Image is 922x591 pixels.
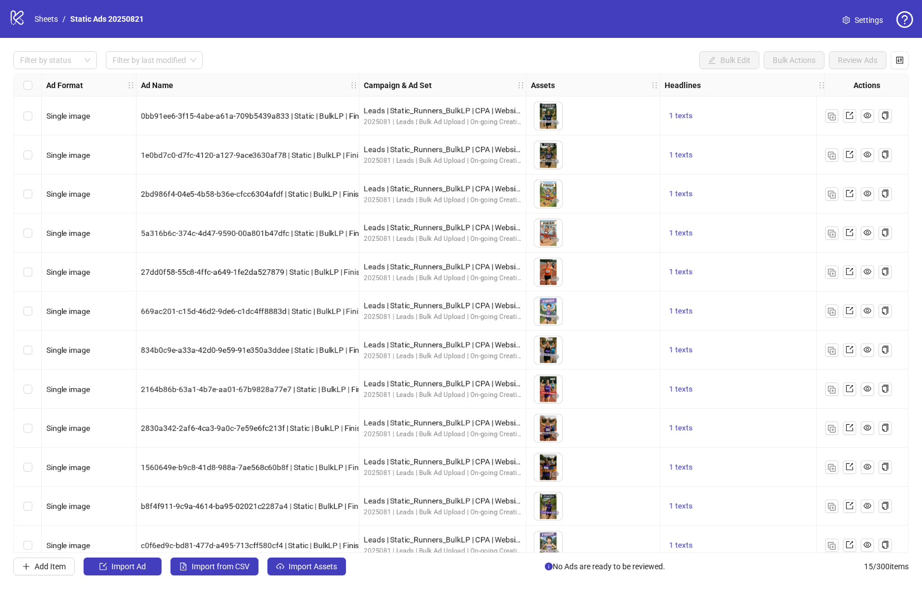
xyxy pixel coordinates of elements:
strong: Ad Name [141,79,173,91]
img: Asset 1 [534,375,562,403]
li: / [62,13,66,25]
span: eye [864,151,871,158]
button: 1 texts [665,382,697,396]
span: eye [864,463,871,471]
span: eye [552,548,559,556]
span: holder [350,81,358,89]
div: Leads | Static_Runners_BulkLP | CPA | Website | 20250801 | LinkedIn+BizPage [364,416,521,429]
button: Preview [549,546,562,559]
span: 1 texts [669,267,692,276]
span: 15 / 300 items [864,560,909,573]
span: copy [881,112,889,119]
div: 2025081 | Leads | Bulk Ad Upload | On-going Creative Test | Tier1+2 | BizPageAdmins+LinkedIn [364,273,521,283]
button: Preview [549,273,562,286]
button: Duplicate [825,461,838,474]
span: eye [864,229,871,236]
span: Single image [46,151,90,159]
span: Single image [46,307,90,316]
span: copy [881,541,889,549]
button: 1 texts [665,500,697,513]
img: Duplicate [828,503,836,511]
span: copy [881,424,889,432]
div: Resize Headlines column [824,74,827,96]
span: eye [552,275,559,283]
button: 1 texts [665,226,697,240]
div: Leads | Static_Runners_BulkLP | CPA | Website | 20250801 | LinkedIn+BizPage [364,143,521,156]
span: cloud-upload [276,563,284,570]
button: Preview [549,312,562,325]
img: Duplicate [828,269,836,277]
button: Configure table settings [891,51,909,69]
strong: Ad Format [46,79,83,91]
div: Select row 5 [14,253,42,292]
span: Single image [46,190,90,198]
button: Duplicate [825,265,838,279]
span: eye [552,314,559,322]
span: holder [135,81,143,89]
div: Select row 12 [14,526,42,565]
button: Duplicate [825,343,838,357]
div: 2025081 | Leads | Bulk Ad Upload | On-going Creative Test | Tier1+2 | BizPageAdmins+LinkedIn [364,312,521,322]
span: copy [881,229,889,236]
span: 1560649e-b9c8-41d8-988a-7ae568c60b8f | Static | BulkLP | FinishLine [141,463,383,472]
span: eye [864,385,871,393]
span: 1 texts [669,150,692,159]
div: 2025081 | Leads | Bulk Ad Upload | On-going Creative Test | Tier1+2 | BizPageAdmins+LinkedIn [364,468,521,478]
img: Duplicate [828,464,836,472]
div: Leads | Static_Runners_BulkLP | CPA | Website | 20250801 | LinkedIn+BizPage [364,377,521,390]
span: export [846,385,853,393]
span: copy [881,151,889,158]
span: copy [881,307,889,314]
span: c0f6ed9c-bd81-477d-a495-713cff580cf4 | Static | BulkLP | FinishLine [141,541,378,550]
button: Preview [549,156,562,169]
div: Resize Ad Name column [356,74,359,96]
div: 2025081 | Leads | Bulk Ad Upload | On-going Creative Test | Tier1+2 | BizPageAdmins+LinkedIn [364,429,521,439]
div: Select row 7 [14,331,42,370]
button: 1 texts [665,265,697,279]
span: eye [552,236,559,244]
button: Import from CSV [170,558,258,575]
div: 2025081 | Leads | Bulk Ad Upload | On-going Creative Test | Tier1+2 | BizPageAdmins+LinkedIn [364,156,521,166]
span: 1 texts [669,345,692,354]
span: holder [658,81,666,89]
span: copy [881,190,889,197]
span: holder [517,81,525,89]
span: eye [864,502,871,510]
span: eye [552,119,559,127]
span: 1 texts [669,228,692,237]
span: Single image [46,385,90,394]
button: 1 texts [665,304,697,318]
span: 1 texts [669,423,692,432]
button: 1 texts [665,109,697,123]
span: Import Assets [289,562,337,571]
span: 2164b86b-63a1-4b7e-aa01-67b9828a77e7 | Static | BulkLP | FinishLine [141,385,386,394]
span: eye [864,268,871,275]
div: Leads | Static_Runners_BulkLP | CPA | Website | 20250801 | LinkedIn+BizPage [364,338,521,351]
button: Import Assets [267,558,346,575]
div: 2025081 | Leads | Bulk Ad Upload | On-going Creative Test | Tier1+2 | BizPageAdmins+LinkedIn [364,390,521,400]
div: Resize Campaign & Ad Set column [523,74,526,96]
button: 1 texts [665,422,697,435]
img: Asset 1 [534,414,562,442]
button: Preview [549,429,562,442]
span: 1 texts [669,384,692,393]
div: Leads | Static_Runners_BulkLP | CPA | Website | 20250801 | LinkedIn+BizPage [364,299,521,312]
a: Static Ads 20250821 [68,13,146,25]
span: holder [358,81,365,89]
div: Select row 3 [14,175,42,214]
img: Asset 1 [534,141,562,169]
span: 1 texts [669,306,692,315]
img: Duplicate [828,425,836,433]
div: 2025081 | Leads | Bulk Ad Upload | On-going Creative Test | Tier1+2 | BizPageAdmins+LinkedIn [364,351,521,361]
button: Preview [549,195,562,208]
button: 1 texts [665,148,697,162]
span: eye [864,190,871,197]
button: Duplicate [825,148,838,162]
span: eye [552,470,559,478]
span: Single image [46,424,90,433]
span: Single image [46,346,90,355]
span: info-circle [545,563,553,570]
button: Add Item [13,558,75,575]
button: Preview [549,351,562,364]
span: export [846,307,853,314]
